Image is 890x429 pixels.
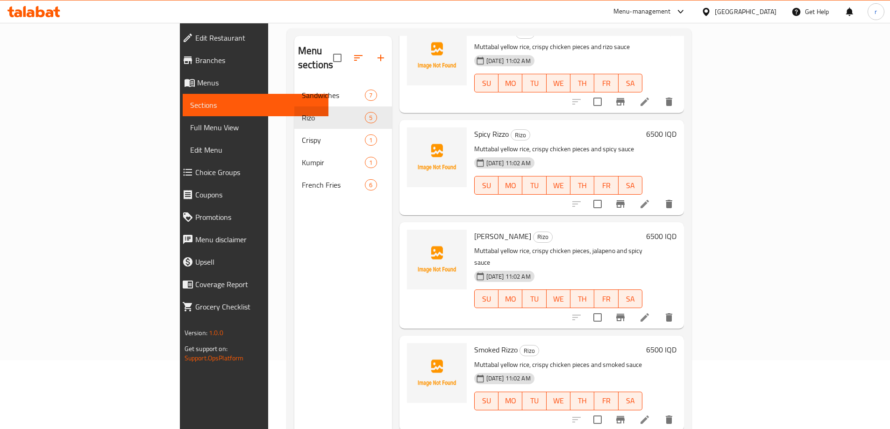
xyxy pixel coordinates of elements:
div: items [365,112,377,123]
button: SU [474,176,498,195]
span: 1 [365,136,376,145]
img: Classic Rizzo [407,26,467,85]
span: Menu disclaimer [195,234,321,245]
span: [PERSON_NAME] [474,229,531,243]
span: Version: [185,327,207,339]
h6: 6000 IQD [646,26,676,39]
div: Sandwiches7 [294,84,392,106]
span: 6 [365,181,376,190]
button: SU [474,392,498,410]
span: Select to update [588,194,607,214]
button: TU [522,176,546,195]
span: Sandwiches [302,90,365,101]
span: Spicy Rizzo [474,127,509,141]
button: FR [594,289,618,308]
div: items [365,134,377,146]
button: MO [498,392,522,410]
a: Menus [175,71,328,94]
span: MO [502,394,519,408]
h6: 6500 IQD [646,230,676,243]
a: Choice Groups [175,161,328,183]
button: delete [658,91,680,113]
div: items [365,179,377,190]
nav: Menu sections [294,80,392,200]
a: Edit menu item [639,198,650,210]
span: 1.0.0 [209,327,223,339]
div: items [365,157,377,168]
span: [DATE] 11:02 AM [483,159,534,168]
span: 7 [365,91,376,100]
span: SA [622,179,639,192]
button: Branch-specific-item [609,306,632,329]
span: SA [622,292,639,306]
a: Grocery Checklist [175,295,328,318]
button: SA [619,392,642,410]
span: TU [526,77,542,90]
a: Sections [183,94,328,116]
button: WE [547,176,570,195]
h6: 6500 IQD [646,127,676,141]
a: Menu disclaimer [175,228,328,251]
div: Menu-management [613,6,671,17]
span: SA [622,394,639,408]
div: Rizo [302,112,365,123]
span: 1 [365,158,376,167]
p: Muttabal yellow rice, crispy chicken pieces, jalapeno and spicy sauce [474,245,643,268]
span: Coverage Report [195,279,321,290]
span: Rizo [534,232,552,242]
h6: 6500 IQD [646,343,676,356]
button: delete [658,306,680,329]
span: [DATE] 11:02 AM [483,374,534,383]
div: items [365,90,377,101]
a: Support.OpsPlatform [185,352,244,364]
button: WE [547,289,570,308]
button: Add section [370,47,392,69]
span: SU [478,77,495,90]
span: SU [478,292,495,306]
span: WE [550,394,567,408]
img: Smoked Rizzo [407,343,467,403]
p: Muttabal yellow rice, crispy chicken pieces and spicy sauce [474,143,643,155]
span: TH [574,77,591,90]
span: MO [502,292,519,306]
p: Muttabal yellow rice, crispy chicken pieces and smoked sauce [474,359,643,371]
span: TH [574,292,591,306]
span: Crispy [302,134,365,146]
span: 5 [365,113,376,122]
span: SU [478,394,495,408]
span: Select all sections [328,48,347,68]
span: MO [502,179,519,192]
span: Select to update [588,308,607,327]
span: MO [502,77,519,90]
span: SU [478,179,495,192]
button: MO [498,74,522,92]
span: Sort sections [347,47,370,69]
span: SA [622,77,639,90]
span: TH [574,179,591,192]
span: FR [598,77,614,90]
span: [DATE] 11:02 AM [483,56,534,65]
a: Edit Menu [183,139,328,161]
button: MO [498,289,522,308]
button: TH [570,74,594,92]
button: SA [619,74,642,92]
span: [DATE] 11:02 AM [483,272,534,281]
span: Coupons [195,189,321,200]
div: Rizo5 [294,106,392,129]
button: Branch-specific-item [609,91,632,113]
button: SU [474,289,498,308]
button: WE [547,392,570,410]
div: Rizo [520,345,539,356]
a: Coverage Report [175,273,328,295]
span: Upsell [195,256,321,267]
a: Edit menu item [639,96,650,107]
div: Rizo [511,129,530,141]
span: Smoked Rizzo [474,343,518,357]
span: Get support on: [185,343,228,355]
span: WE [550,179,567,192]
div: French Fries6 [294,174,392,196]
button: SA [619,176,642,195]
span: Promotions [195,211,321,223]
span: Menus [197,77,321,88]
